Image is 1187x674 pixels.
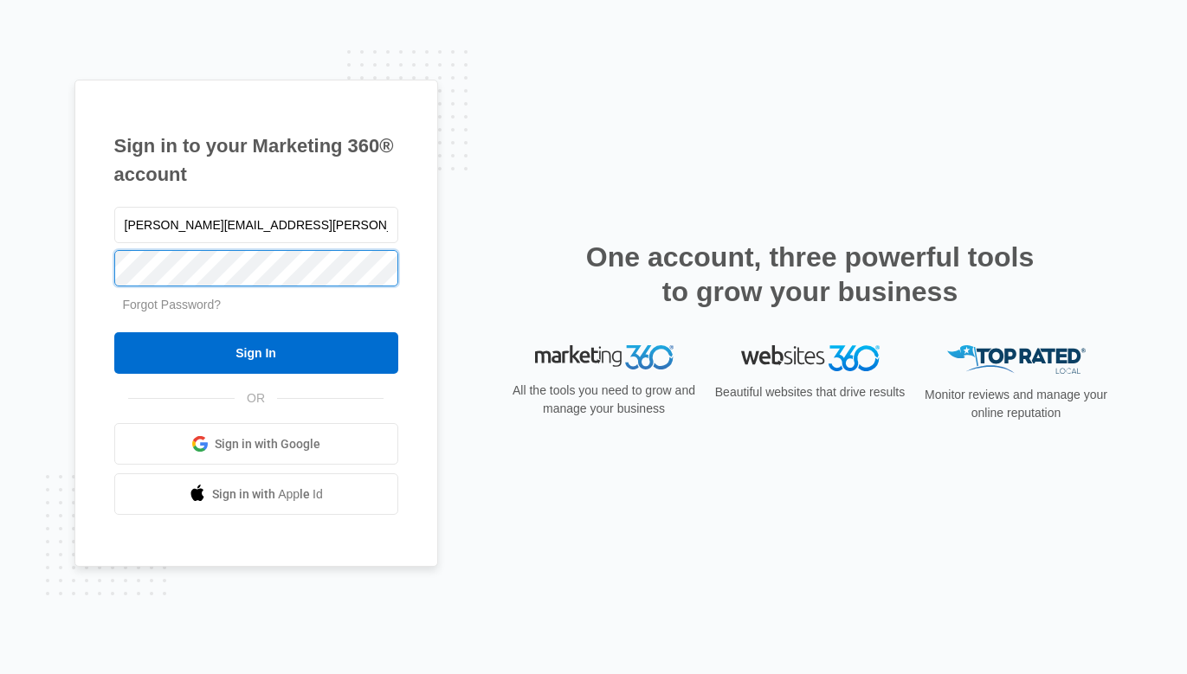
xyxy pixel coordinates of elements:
[114,207,398,243] input: Email
[581,240,1040,309] h2: One account, three powerful tools to grow your business
[114,473,398,515] a: Sign in with Apple Id
[212,485,323,504] span: Sign in with Apple Id
[114,132,398,189] h1: Sign in to your Marketing 360® account
[215,435,320,453] span: Sign in with Google
[535,345,674,369] img: Marketing 360
[713,383,907,401] p: Beautiful websites that drive results
[507,382,701,418] p: All the tools you need to grow and manage your business
[123,298,222,311] a: Forgot Password?
[235,389,277,408] span: OR
[741,345,880,370] img: Websites 360
[919,386,1113,422] p: Monitor reviews and manage your online reputation
[947,345,1086,374] img: Top Rated Local
[114,332,398,374] input: Sign In
[114,423,398,465] a: Sign in with Google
